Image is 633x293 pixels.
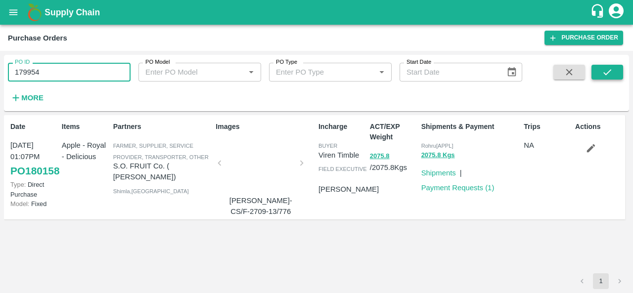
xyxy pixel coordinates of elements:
p: [DATE] 01:07PM [10,140,58,162]
p: Actions [575,122,623,132]
b: Supply Chain [45,7,100,17]
button: More [8,89,46,106]
input: Enter PO Type [272,66,360,79]
button: 2075.8 [370,151,390,162]
span: field executive [318,166,367,172]
div: | [456,164,462,178]
span: Rohru[APPL] [421,143,453,149]
input: Enter PO ID [8,63,131,82]
button: Open [375,66,388,79]
label: Start Date [407,58,431,66]
p: Viren Timble [318,150,366,161]
strong: More [21,94,44,102]
div: Purchase Orders [8,32,67,44]
input: Start Date [400,63,498,82]
div: customer-support [590,3,607,21]
img: logo [25,2,45,22]
p: NA [524,140,571,151]
p: Incharge [318,122,366,132]
button: 2075.8 Kgs [421,150,455,161]
p: ACT/EXP Weight [370,122,417,142]
a: Supply Chain [45,5,590,19]
p: [PERSON_NAME]-CS/F-2709-13/776 [224,195,298,217]
p: / 2075.8 Kgs [370,150,417,173]
input: Enter PO Model [141,66,229,79]
p: Items [62,122,109,132]
p: Apple - Royal - Delicious [62,140,109,162]
a: Shipments [421,169,456,177]
p: Fixed [10,199,58,209]
button: Open [245,66,258,79]
a: PO180158 [10,162,59,180]
a: Payment Requests (1) [421,184,495,192]
nav: pagination navigation [573,273,629,289]
div: account of current user [607,2,625,23]
span: buyer [318,143,337,149]
label: PO ID [15,58,30,66]
p: Direct Purchase [10,180,58,199]
p: S.O. FRUIT Co. ( [PERSON_NAME]) [113,161,212,183]
p: [PERSON_NAME] [318,184,379,195]
p: Partners [113,122,212,132]
span: Shimla , [GEOGRAPHIC_DATA] [113,188,189,194]
p: Images [216,122,315,132]
p: Shipments & Payment [421,122,520,132]
span: Type: [10,181,26,188]
button: page 1 [593,273,609,289]
span: Farmer, Supplier, Service Provider, Transporter, Other [113,143,209,160]
a: Purchase Order [544,31,623,45]
button: Choose date [502,63,521,82]
p: Date [10,122,58,132]
label: PO Type [276,58,297,66]
p: Trips [524,122,571,132]
span: Model: [10,200,29,208]
label: PO Model [145,58,170,66]
button: open drawer [2,1,25,24]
